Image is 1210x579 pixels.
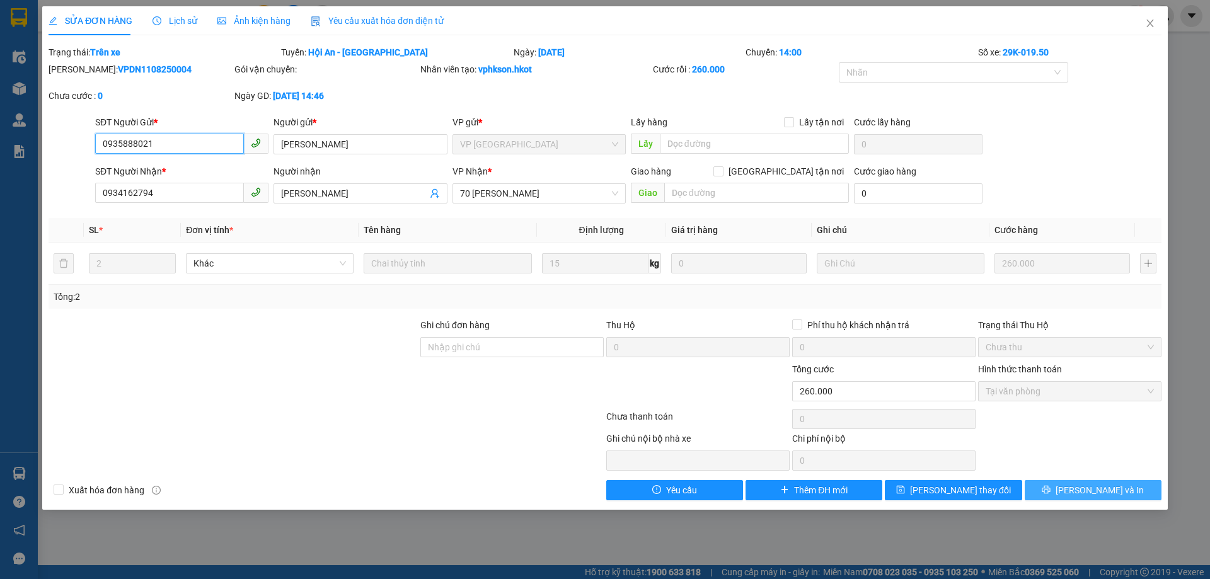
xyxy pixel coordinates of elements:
span: [PERSON_NAME] thay đổi [910,483,1011,497]
span: exclamation-circle [652,485,661,495]
input: Cước giao hàng [854,183,982,204]
span: [PERSON_NAME] và In [1056,483,1144,497]
label: Cước lấy hàng [854,117,911,127]
span: clock-circle [153,16,161,25]
div: Tuyến: [280,45,512,59]
b: 260.000 [692,64,725,74]
div: Chưa cước : [49,89,232,103]
span: [GEOGRAPHIC_DATA] tận nơi [723,164,849,178]
span: SL [89,225,99,235]
div: Số xe: [977,45,1163,59]
span: phone [251,187,261,197]
th: Ghi chú [812,218,989,243]
span: save [896,485,905,495]
div: Gói vận chuyển: [234,62,418,76]
label: Ghi chú đơn hàng [420,320,490,330]
input: Ghi chú đơn hàng [420,337,604,357]
span: Thêm ĐH mới [794,483,848,497]
span: Tên hàng [364,225,401,235]
label: Cước giao hàng [854,166,916,176]
input: 0 [994,253,1130,273]
input: Dọc đường [664,183,849,203]
div: Trạng thái: [47,45,280,59]
span: Lấy [631,134,660,154]
span: 70 Nguyễn Hữu Huân [460,184,618,203]
span: Cước hàng [994,225,1038,235]
span: Khác [193,254,346,273]
span: Lịch sử [153,16,197,26]
span: Thu Hộ [606,320,635,330]
b: [DATE] [538,47,565,57]
div: Người gửi [274,115,447,129]
div: Trạng thái Thu Hộ [978,318,1161,332]
span: Yêu cầu [666,483,697,497]
b: 29K-019.50 [1003,47,1049,57]
span: Lấy tận nơi [794,115,849,129]
div: SĐT Người Gửi [95,115,268,129]
span: edit [49,16,57,25]
span: printer [1042,485,1051,495]
div: VP gửi [452,115,626,129]
button: delete [54,253,74,273]
b: Trên xe [90,47,120,57]
div: Tổng: 2 [54,290,467,304]
span: user-add [430,188,440,198]
b: vphkson.hkot [478,64,532,74]
div: Ghi chú nội bộ nhà xe [606,432,790,450]
input: Dọc đường [660,134,849,154]
input: 0 [671,253,807,273]
button: plusThêm ĐH mới [746,480,882,500]
span: Giao [631,183,664,203]
b: [DATE] 14:46 [273,91,324,101]
span: phone [251,138,261,148]
input: Cước lấy hàng [854,134,982,154]
button: save[PERSON_NAME] thay đổi [885,480,1022,500]
button: Close [1132,6,1168,42]
span: plus [780,485,789,495]
b: 0 [98,91,103,101]
div: Chuyến: [744,45,977,59]
button: plus [1140,253,1156,273]
span: Xuất hóa đơn hàng [64,483,149,497]
input: Ghi Chú [817,253,984,273]
span: Tại văn phòng [986,382,1154,401]
div: SĐT Người Nhận [95,164,268,178]
div: Chi phí nội bộ [792,432,976,450]
b: Hội An - [GEOGRAPHIC_DATA] [308,47,428,57]
span: close [1145,18,1155,28]
span: VP Nhận [452,166,488,176]
button: exclamation-circleYêu cầu [606,480,743,500]
b: VPDN1108250004 [118,64,192,74]
img: icon [311,16,321,26]
span: info-circle [152,486,161,495]
div: Ngày: [512,45,745,59]
span: Ảnh kiện hàng [217,16,291,26]
div: Ngày GD: [234,89,418,103]
label: Hình thức thanh toán [978,364,1062,374]
span: Tổng cước [792,364,834,374]
span: Chưa thu [986,338,1154,357]
input: VD: Bàn, Ghế [364,253,531,273]
span: Giao hàng [631,166,671,176]
span: Giá trị hàng [671,225,718,235]
span: Định lượng [579,225,624,235]
div: Cước rồi : [653,62,836,76]
button: printer[PERSON_NAME] và In [1025,480,1161,500]
span: Phí thu hộ khách nhận trả [802,318,914,332]
span: VP Đà Nẵng [460,135,618,154]
span: Yêu cầu xuất hóa đơn điện tử [311,16,444,26]
div: Chưa thanh toán [605,410,791,432]
span: kg [648,253,661,273]
span: SỬA ĐƠN HÀNG [49,16,132,26]
span: Lấy hàng [631,117,667,127]
b: 14:00 [779,47,802,57]
div: Người nhận [274,164,447,178]
span: picture [217,16,226,25]
div: [PERSON_NAME]: [49,62,232,76]
div: Nhân viên tạo: [420,62,650,76]
span: Đơn vị tính [186,225,233,235]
